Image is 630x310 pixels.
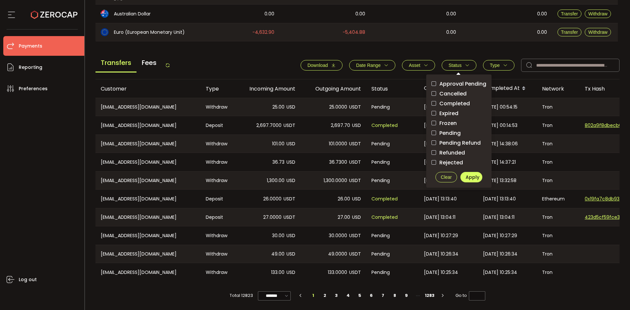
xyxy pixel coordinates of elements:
li: 6 [366,291,377,300]
span: Pending [371,232,390,239]
span: Euro (European Monetary Unit) [114,29,185,36]
button: Withdraw [585,10,611,18]
div: Withdraw [200,135,235,153]
span: Payments [19,41,42,51]
span: Date Range [356,63,381,68]
div: Tron [537,153,579,171]
span: 26.0000 [263,195,282,203]
span: [DATE] 10:27:29 [424,232,458,239]
span: Go to [455,291,485,300]
span: 27.00 [338,214,350,221]
span: USD [286,269,295,276]
span: Pending Refund [436,140,481,146]
span: -4,632.90 [252,29,274,36]
span: Total 12823 [230,291,253,300]
button: Transfer [557,28,582,36]
button: Asset [402,60,435,71]
div: Tron [537,116,579,134]
div: [EMAIL_ADDRESS][DOMAIN_NAME] [95,116,200,134]
button: Clear [435,172,457,182]
span: USD [286,232,295,239]
div: [EMAIL_ADDRESS][DOMAIN_NAME] [95,172,200,189]
span: 49.00 [271,250,284,258]
button: Type [483,60,514,71]
span: Preferences [19,84,48,93]
span: USDT [349,140,361,148]
span: [DATE] 10:25:34 [483,269,517,276]
button: Download [301,60,343,71]
span: Cancelled [436,91,467,97]
span: Pending [371,269,390,276]
span: 25.0000 [329,103,347,111]
div: Withdraw [200,263,235,281]
span: USDT [349,250,361,258]
div: [EMAIL_ADDRESS][DOMAIN_NAME] [95,245,200,263]
span: USD [352,122,361,129]
div: [EMAIL_ADDRESS][DOMAIN_NAME] [95,153,200,171]
span: Completed [371,122,398,129]
span: -5,404.88 [343,29,365,36]
span: Status [449,63,462,68]
span: [DATE] 13:04:11 [483,214,514,221]
div: Tron [537,263,579,281]
li: 1 [307,291,319,300]
div: Type [200,85,235,93]
span: 0.00 [446,29,456,36]
span: 1,300.00 [267,177,284,184]
span: Asset [409,63,420,68]
span: [DATE] 00:54:15 [424,103,458,111]
li: 9 [400,291,412,300]
span: Type [490,63,500,68]
span: Frozen [436,120,457,126]
span: [DATE] 14:37:21 [483,158,516,166]
span: Expired [436,110,458,116]
span: Completed [371,214,398,221]
span: [DATE] 10:26:34 [424,250,458,258]
span: 0.00 [264,10,274,18]
span: Clear [441,175,451,180]
button: Apply [460,172,482,182]
div: Ethereum [537,190,579,208]
div: checkbox-group [431,80,486,167]
span: [DATE] 00:14:53 [483,122,517,129]
div: Incoming Amount [235,85,301,93]
span: 36.73 [272,158,284,166]
span: [DATE] 00:54:15 [483,103,517,111]
span: [DATE] 14:38:06 [424,140,459,148]
div: [EMAIL_ADDRESS][DOMAIN_NAME] [95,98,200,116]
span: USD [286,177,295,184]
div: Tron [537,135,579,153]
span: Completed [371,195,398,203]
div: Deposit [200,190,235,208]
div: [EMAIL_ADDRESS][DOMAIN_NAME] [95,226,200,245]
span: 0.00 [537,29,547,36]
span: USD [352,195,361,203]
div: Withdraw [200,98,235,116]
div: [EMAIL_ADDRESS][DOMAIN_NAME] [95,208,200,226]
span: 0.00 [537,10,547,18]
span: 36.7300 [329,158,347,166]
button: Withdraw [585,28,611,36]
span: USDT [349,103,361,111]
span: USD [286,140,295,148]
span: Download [307,63,328,68]
span: USDT [349,232,361,239]
div: [EMAIL_ADDRESS][DOMAIN_NAME] [95,263,200,281]
div: Tron [537,226,579,245]
span: Australian Dollar [114,10,151,17]
span: Withdraw [588,11,607,16]
span: Pending [371,103,390,111]
div: Withdraw [200,172,235,189]
div: Tron [537,208,579,226]
span: Apply [466,174,479,180]
span: [DATE] 14:37:21 [424,158,457,166]
button: Status [442,60,476,71]
div: [EMAIL_ADDRESS][DOMAIN_NAME] [95,135,200,153]
span: 26.00 [338,195,350,203]
span: USD [352,214,361,221]
span: USDT [283,214,295,221]
span: USDT [349,158,361,166]
li: 3 [330,291,342,300]
div: Outgoing Amount [301,85,366,93]
span: Transfer [561,30,578,35]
